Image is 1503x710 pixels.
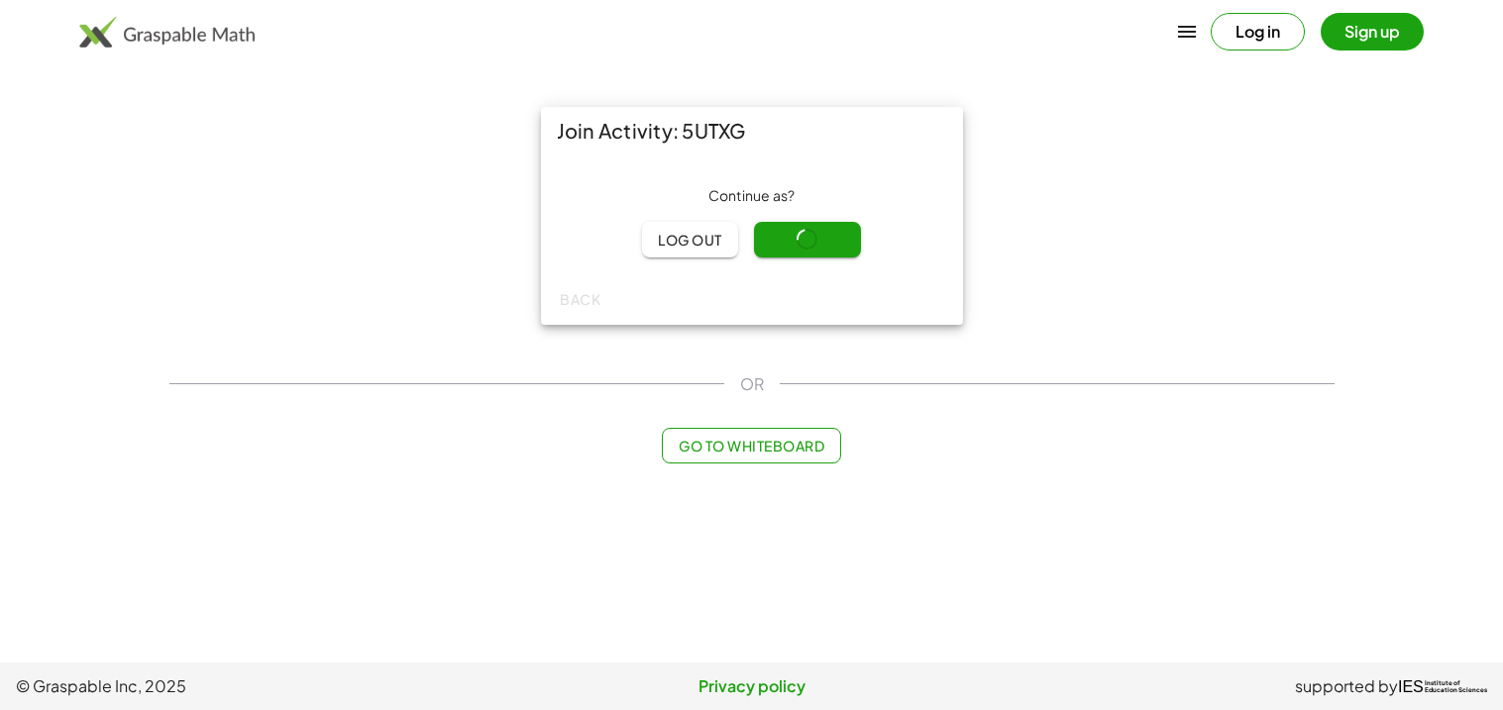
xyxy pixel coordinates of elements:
div: Continue as ? [557,186,947,206]
span: © Graspable Inc, 2025 [16,674,506,698]
span: OR [740,372,764,396]
button: Go to Whiteboard [662,428,841,463]
button: Log out [642,222,738,257]
div: Join Activity: 5UTXG [541,107,963,154]
button: Sign up [1321,13,1424,51]
span: IES [1398,677,1424,696]
span: Institute of Education Sciences [1425,680,1487,694]
span: Go to Whiteboard [679,437,824,455]
span: Log out [658,231,722,249]
a: IESInstitute ofEducation Sciences [1398,674,1487,698]
a: Privacy policy [506,674,997,698]
button: Log in [1211,13,1305,51]
span: supported by [1295,674,1398,698]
